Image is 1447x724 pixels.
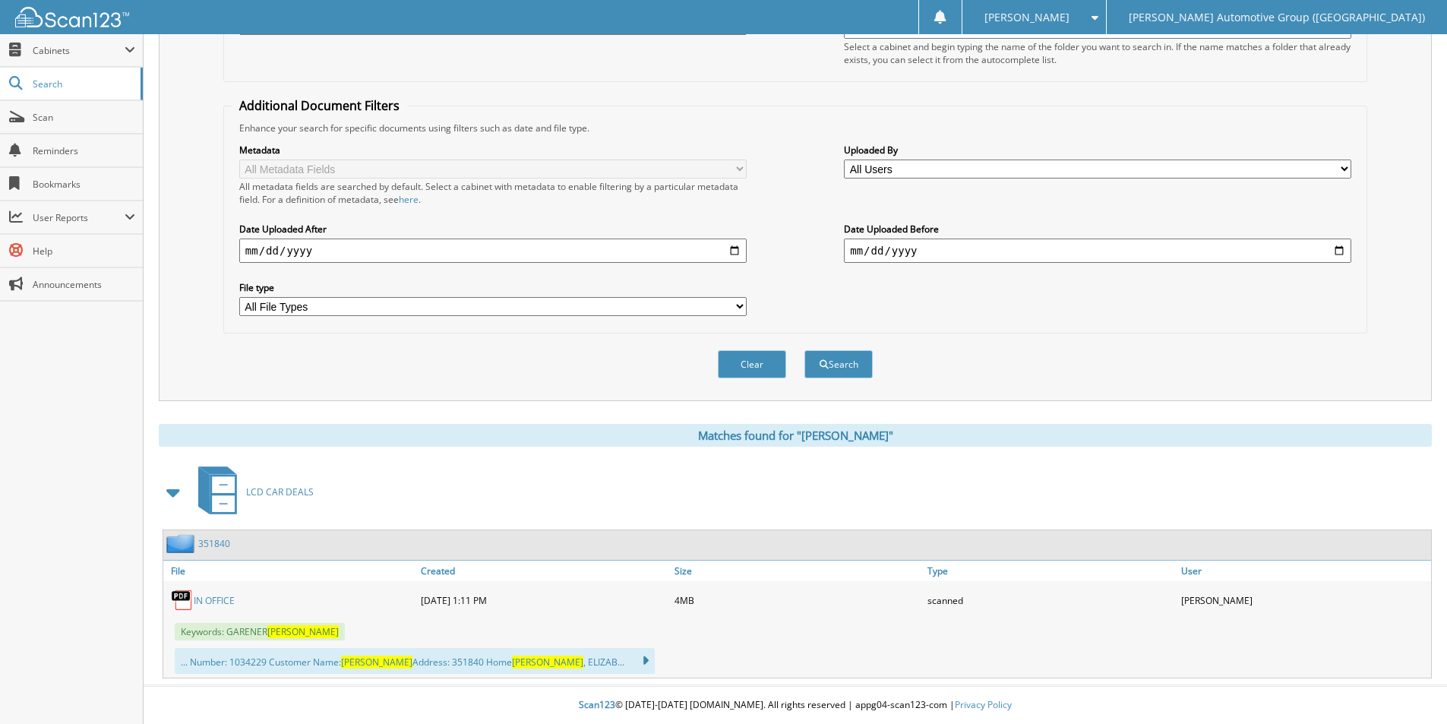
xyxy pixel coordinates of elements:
a: 351840 [198,537,230,550]
a: Privacy Policy [955,698,1012,711]
input: start [239,239,747,263]
span: [PERSON_NAME] [267,625,339,638]
div: ... Number: 1034229 Customer Name: Address: 351840 Home , ELIZAB... [175,648,655,674]
span: Bookmarks [33,178,135,191]
a: Type [924,561,1177,581]
div: [DATE] 1:11 PM [417,585,671,615]
span: [PERSON_NAME] [984,13,1069,22]
label: Metadata [239,144,747,156]
button: Search [804,350,873,378]
div: All metadata fields are searched by default. Select a cabinet with metadata to enable filtering b... [239,180,747,206]
div: Select a cabinet and begin typing the name of the folder you want to search in. If the name match... [844,40,1351,66]
span: Reminders [33,144,135,157]
div: Matches found for "[PERSON_NAME]" [159,424,1432,447]
div: © [DATE]-[DATE] [DOMAIN_NAME]. All rights reserved | appg04-scan123-com | [144,687,1447,724]
span: Keywords: GARENER [175,623,345,640]
div: 4MB [671,585,924,615]
a: LCD CAR DEALS [189,462,314,522]
span: Cabinets [33,44,125,57]
button: Clear [718,350,786,378]
img: folder2.png [166,534,198,553]
span: Help [33,245,135,258]
span: Announcements [33,278,135,291]
span: LCD CAR DEALS [246,485,314,498]
div: Enhance your search for specific documents using filters such as date and file type. [232,122,1359,134]
span: [PERSON_NAME] [341,656,412,669]
a: Size [671,561,924,581]
span: User Reports [33,211,125,224]
span: Scan123 [579,698,615,711]
span: [PERSON_NAME] [512,656,583,669]
img: PDF.png [171,589,194,612]
img: scan123-logo-white.svg [15,7,129,27]
a: here [399,193,419,206]
span: Scan [33,111,135,124]
div: [PERSON_NAME] [1177,585,1431,615]
div: scanned [924,585,1177,615]
label: File type [239,281,747,294]
span: [PERSON_NAME] Automotive Group ([GEOGRAPHIC_DATA]) [1129,13,1425,22]
label: Date Uploaded After [239,223,747,236]
a: File [163,561,417,581]
a: User [1177,561,1431,581]
iframe: Chat Widget [1371,651,1447,724]
a: Created [417,561,671,581]
label: Date Uploaded Before [844,223,1351,236]
a: IN OFFICE [194,594,235,607]
input: end [844,239,1351,263]
legend: Additional Document Filters [232,97,407,114]
label: Uploaded By [844,144,1351,156]
span: Search [33,77,133,90]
